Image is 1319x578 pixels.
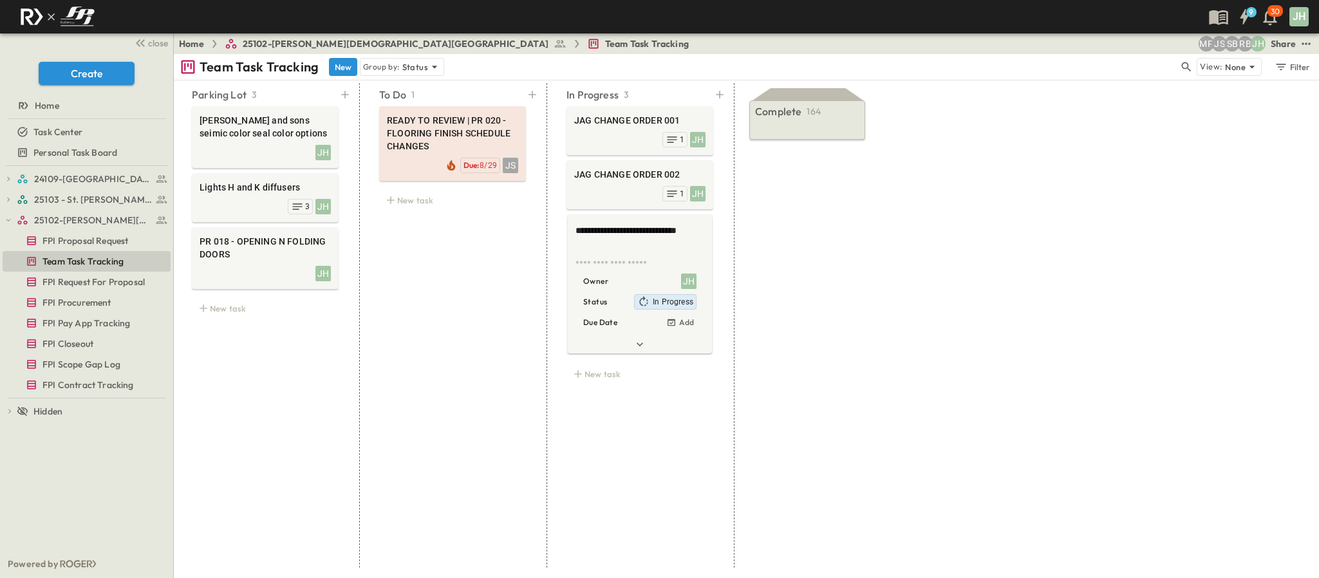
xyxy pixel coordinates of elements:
span: Personal Task Board [33,146,117,159]
button: Filter [1269,58,1314,76]
span: Hidden [33,405,62,418]
button: New [329,58,357,76]
button: close [129,33,171,51]
div: JAG CHANGE ORDER 002JH1 [566,160,713,209]
a: Task Center [3,123,168,141]
span: Due: [463,160,480,170]
div: FPI Proposal Requesttest [3,230,171,251]
p: Parking Lot [192,87,247,102]
div: Team Task Trackingtest [3,251,171,272]
img: c8d7d1ed905e502e8f77bf7063faec64e13b34fdb1f2bdd94b0e311fc34f8000.png [15,3,99,30]
span: [PERSON_NAME] and sons seimic color seal color options [200,114,331,140]
div: Jose Hurtado (jhurtado@fpibuilders.com) [1250,36,1266,51]
h6: Add [679,317,694,328]
div: Filter [1274,60,1311,74]
p: Complete [755,104,801,119]
span: 25103 - St. [PERSON_NAME] Phase 2 [34,193,152,206]
div: JH [315,266,331,281]
div: FPI Procurementtest [3,292,171,313]
div: FPI Contract Trackingtest [3,375,171,395]
p: Due Date [583,316,617,329]
div: JH [315,145,331,160]
span: 8/29 [480,161,497,170]
div: FPI Scope Gap Logtest [3,354,171,375]
div: FPI Request For Proposaltest [3,272,171,292]
div: New task [566,365,713,383]
div: Share [1271,37,1296,50]
div: FPI Closeouttest [3,333,171,354]
a: 25102-[PERSON_NAME][DEMOGRAPHIC_DATA][GEOGRAPHIC_DATA] [225,37,566,50]
span: FPI Contract Tracking [42,378,134,391]
p: None [1225,61,1246,73]
p: To Do [379,87,406,102]
p: Status [402,61,428,73]
a: Team Task Tracking [3,252,168,270]
span: Team Task Tracking [605,37,689,50]
a: 25102-Christ The Redeemer Anglican Church [17,211,168,229]
div: JH [1289,7,1309,26]
div: 25103 - St. [PERSON_NAME] Phase 2test [3,189,171,210]
span: FPI Procurement [42,296,111,309]
span: JAG CHANGE ORDER 001 [574,114,706,127]
p: 3 [252,88,257,101]
span: Task Center [33,126,82,138]
span: 1 [680,189,684,199]
span: FPI Pay App Tracking [42,317,130,330]
div: JH [315,199,331,214]
a: 25103 - St. [PERSON_NAME] Phase 2 [17,191,168,209]
a: FPI Pay App Tracking [3,314,168,332]
a: Home [179,37,204,50]
div: Monica Pruteanu (mpruteanu@fpibuilders.com) [1199,36,1214,51]
p: Group by: [363,61,400,73]
p: View: [1200,60,1222,74]
div: New task [379,191,526,209]
p: 30 [1271,6,1280,17]
div: PR 018 - OPENING N FOLDING DOORSJH [192,227,339,289]
span: FPI Proposal Request [42,234,128,247]
span: close [148,37,168,50]
a: FPI Scope Gap Log [3,355,168,373]
div: JH [690,186,706,201]
span: READY TO REVIEW | PR 020 - FLOORING FINISH SCHEDULE CHANGES [387,114,518,153]
div: [PERSON_NAME] and sons seimic color seal color optionsJH [192,106,339,168]
span: 25102-Christ The Redeemer Anglican Church [34,214,152,227]
h6: 9 [1249,7,1253,17]
span: Home [35,99,59,112]
button: test [1298,36,1314,51]
span: FPI Scope Gap Log [42,358,120,371]
div: JH [681,274,697,289]
div: Jesse Sullivan (jsullivan@fpibuilders.com) [1211,36,1227,51]
p: Team Task Tracking [200,58,319,76]
div: Personal Task Boardtest [3,142,171,163]
a: Home [3,97,168,115]
div: Lights H and K diffusersJH3 [192,173,339,222]
p: 3 [624,88,629,101]
a: FPI Procurement [3,294,168,312]
a: FPI Contract Tracking [3,376,168,394]
a: Personal Task Board [3,144,168,162]
p: 1 [411,88,415,101]
span: In Progress [653,297,693,307]
p: Owner [583,275,608,288]
div: JH [690,132,706,147]
div: FPI Pay App Trackingtest [3,313,171,333]
a: Team Task Tracking [587,37,689,50]
nav: breadcrumbs [179,37,697,50]
div: New task [192,299,339,317]
a: 24109-St. Teresa of Calcutta Parish Hall [17,170,168,188]
span: 24109-St. Teresa of Calcutta Parish Hall [34,172,152,185]
span: 1 [680,135,684,145]
div: JAG CHANGE ORDER 001JH1 [566,106,713,155]
div: Sterling Barnett (sterling@fpibuilders.com) [1224,36,1240,51]
a: FPI Closeout [3,335,168,353]
span: Lights H and K diffusers [200,181,331,194]
button: Create [39,62,135,85]
div: READY TO REVIEW | PR 020 - FLOORING FINISH SCHEDULE CHANGESJSDue:8/29 [379,106,526,181]
span: JAG CHANGE ORDER 002 [574,168,706,181]
span: FPI Closeout [42,337,93,350]
span: 25102-[PERSON_NAME][DEMOGRAPHIC_DATA][GEOGRAPHIC_DATA] [243,37,548,50]
p: Status [583,295,607,308]
div: Regina Barnett (rbarnett@fpibuilders.com) [1237,36,1253,51]
span: 3 [305,201,310,212]
button: JH [1288,6,1310,28]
